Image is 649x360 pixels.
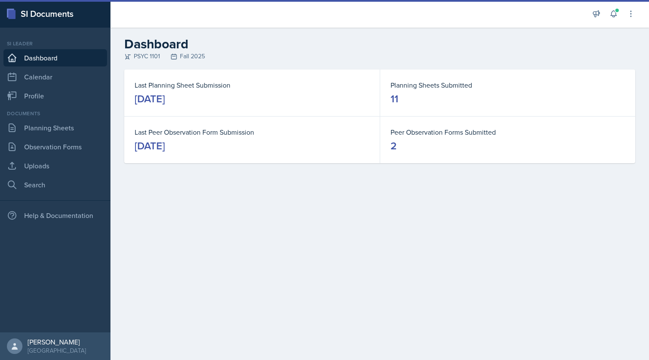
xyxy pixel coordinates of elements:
a: Planning Sheets [3,119,107,136]
div: [PERSON_NAME] [28,338,86,346]
a: Calendar [3,68,107,85]
dt: Last Planning Sheet Submission [135,80,369,90]
div: 11 [391,92,398,106]
dt: Peer Observation Forms Submitted [391,127,625,137]
a: Search [3,176,107,193]
div: [DATE] [135,92,165,106]
a: Uploads [3,157,107,174]
dt: Planning Sheets Submitted [391,80,625,90]
div: [DATE] [135,139,165,153]
div: Documents [3,110,107,117]
a: Dashboard [3,49,107,66]
div: Help & Documentation [3,207,107,224]
a: Observation Forms [3,138,107,155]
div: [GEOGRAPHIC_DATA] [28,346,86,355]
dt: Last Peer Observation Form Submission [135,127,369,137]
a: Profile [3,87,107,104]
div: Si leader [3,40,107,47]
h2: Dashboard [124,36,635,52]
div: 2 [391,139,397,153]
div: PSYC 1101 Fall 2025 [124,52,635,61]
